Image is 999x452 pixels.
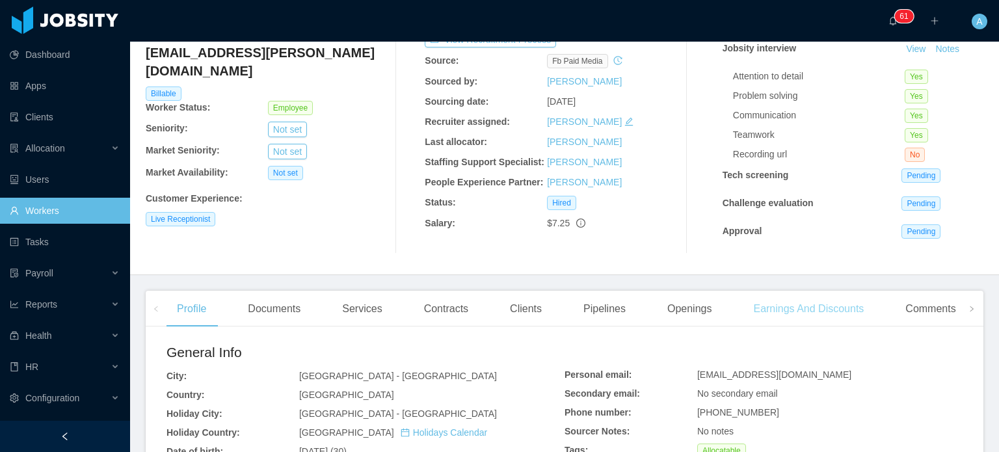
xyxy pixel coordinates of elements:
i: icon: edit [624,117,633,126]
i: icon: solution [10,144,19,153]
span: Yes [905,109,928,123]
span: Yes [905,70,928,84]
a: icon: auditClients [10,104,120,130]
a: View [901,44,930,54]
span: No notes [697,426,734,436]
b: Holiday City: [166,408,222,419]
div: Comments [895,291,966,327]
b: Source: [425,55,459,66]
button: Not set [268,122,307,137]
span: [GEOGRAPHIC_DATA] - [GEOGRAPHIC_DATA] [299,371,497,381]
div: Earnings And Discounts [743,291,874,327]
span: [GEOGRAPHIC_DATA] [299,390,394,400]
p: 1 [904,10,909,23]
span: Pending [901,168,940,183]
a: [PERSON_NAME] [547,76,622,86]
h2: General Info [166,342,565,363]
a: icon: pie-chartDashboard [10,42,120,68]
i: icon: medicine-box [10,331,19,340]
div: Pipelines [573,291,636,327]
span: HR [25,362,38,372]
b: Salary: [425,218,455,228]
i: icon: calendar [401,428,410,437]
div: Profile [166,291,217,327]
b: Worker Status: [146,102,210,113]
span: Employee [268,101,313,115]
span: Yes [905,128,928,142]
i: icon: left [153,306,159,312]
div: Attention to detail [733,70,905,83]
strong: Tech screening [723,170,789,180]
b: Personal email: [565,369,632,380]
a: [PERSON_NAME] [547,157,622,167]
span: [PHONE_NUMBER] [697,407,779,418]
span: Live Receptionist [146,212,215,226]
span: Not set [268,166,303,180]
span: Reports [25,299,57,310]
b: Recruiter assigned: [425,116,510,127]
a: [PERSON_NAME] [547,177,622,187]
a: icon: appstoreApps [10,73,120,99]
b: Sourcer Notes: [565,426,630,436]
span: Allocation [25,143,65,153]
div: Communication [733,109,905,122]
span: Billable [146,86,181,101]
i: icon: right [968,306,975,312]
div: Openings [657,291,723,327]
b: City: [166,371,187,381]
span: $7.25 [547,218,570,228]
strong: Challenge evaluation [723,198,814,208]
a: icon: calendarHolidays Calendar [401,427,487,438]
b: Last allocator: [425,137,487,147]
span: Health [25,330,51,341]
span: [GEOGRAPHIC_DATA] - [GEOGRAPHIC_DATA] [299,408,497,419]
div: Problem solving [733,89,905,103]
div: Clients [499,291,552,327]
div: Documents [237,291,311,327]
div: Recording url [733,148,905,161]
span: Yes [905,89,928,103]
span: Payroll [25,268,53,278]
span: [DATE] [547,96,576,107]
p: 6 [899,10,904,23]
div: Services [332,291,392,327]
i: icon: bell [888,16,898,25]
a: [PERSON_NAME] [547,137,622,147]
i: icon: file-protect [10,269,19,278]
span: Pending [901,196,940,211]
a: icon: userWorkers [10,198,120,224]
div: Teamwork [733,128,905,142]
i: icon: setting [10,393,19,403]
b: Seniority: [146,123,188,133]
b: Sourcing date: [425,96,488,107]
strong: Jobsity interview [723,43,797,53]
span: Hired [547,196,576,210]
a: icon: profileTasks [10,229,120,255]
span: No secondary email [697,388,778,399]
b: Holiday Country: [166,427,240,438]
sup: 61 [894,10,913,23]
button: Notes [930,42,965,57]
span: [EMAIL_ADDRESS][DOMAIN_NAME] [697,369,851,380]
b: Sourced by: [425,76,477,86]
div: Contracts [414,291,479,327]
span: Configuration [25,393,79,403]
i: icon: book [10,362,19,371]
span: No [905,148,925,162]
b: Market Availability: [146,167,228,178]
b: People Experience Partner: [425,177,543,187]
b: Customer Experience : [146,193,243,204]
a: icon: exportView Recruitment Process [425,34,556,45]
b: Phone number: [565,407,632,418]
b: Status: [425,197,455,207]
button: Not set [268,144,307,159]
span: A [976,14,982,29]
span: [GEOGRAPHIC_DATA] [299,427,487,438]
a: icon: robotUsers [10,166,120,193]
strong: Approval [723,226,762,236]
a: [PERSON_NAME] [547,116,622,127]
b: Staffing Support Specialist: [425,157,544,167]
span: Pending [901,224,940,239]
b: Secondary email: [565,388,640,399]
span: info-circle [576,219,585,228]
